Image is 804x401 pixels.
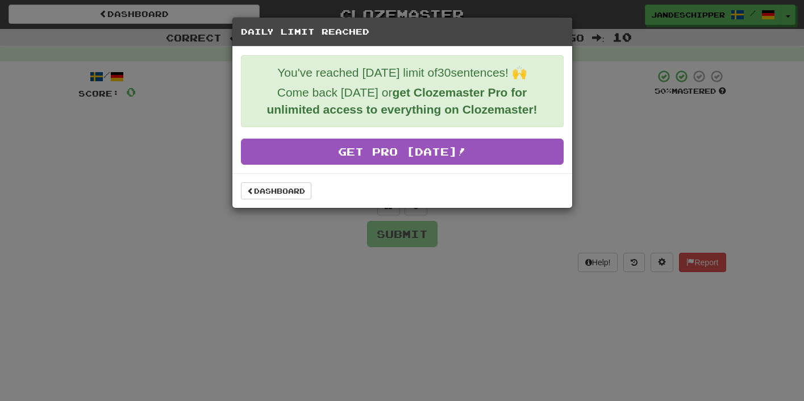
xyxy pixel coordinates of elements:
[241,26,564,37] h5: Daily Limit Reached
[250,84,555,118] p: Come back [DATE] or
[241,139,564,165] a: Get Pro [DATE]!
[250,64,555,81] p: You've reached [DATE] limit of 30 sentences! 🙌
[241,182,311,199] a: Dashboard
[266,86,537,116] strong: get Clozemaster Pro for unlimited access to everything on Clozemaster!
